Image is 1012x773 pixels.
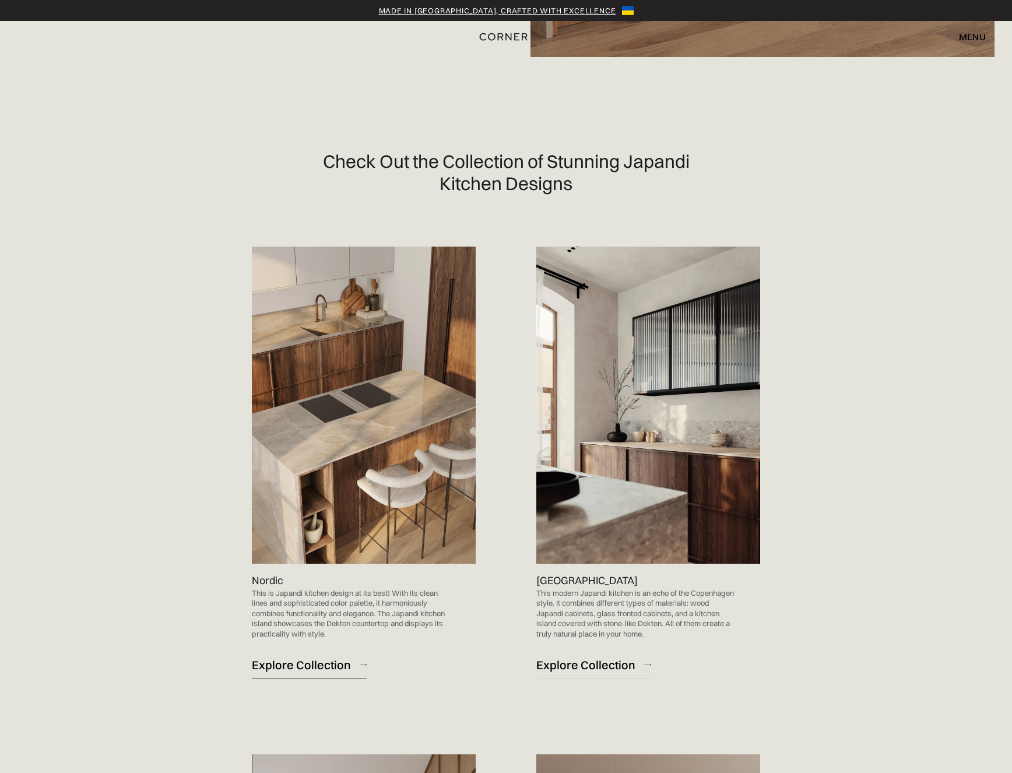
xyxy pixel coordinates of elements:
[317,57,695,195] h2: Check Out the Collection of Stunning Japandi Kitchen Designs
[252,572,283,588] p: Nordic
[252,588,452,640] p: This is Japandi kitchen design at its best! With its clean lines and sophisticated color palette,...
[252,657,351,673] div: Explore Collection
[947,27,986,47] div: menu
[536,572,638,588] p: [GEOGRAPHIC_DATA]
[379,5,616,16] a: Made in [GEOGRAPHIC_DATA], crafted with excellence
[252,651,367,679] a: Explore Collection
[536,657,635,673] div: Explore Collection
[536,588,737,640] p: This modern Japandi kitchen is an echo of the Copenhagen style. It combines different types of ma...
[959,32,986,41] div: menu
[536,651,651,679] a: Explore Collection
[448,29,564,44] a: home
